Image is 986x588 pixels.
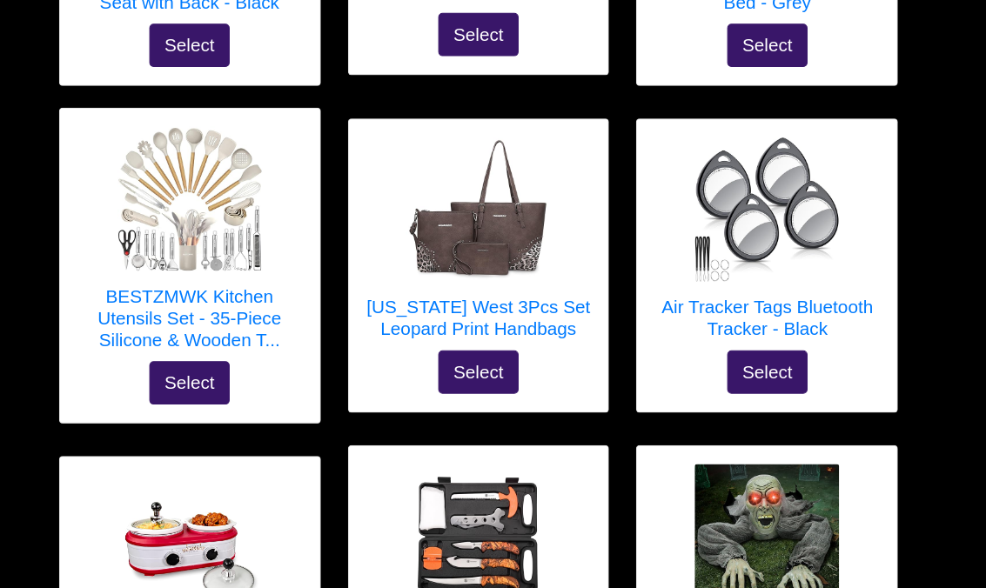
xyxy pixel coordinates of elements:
button: Select [454,358,533,400]
a: Air Tracker Tags Bluetooth Tracker - Black Air Tracker Tags Bluetooth Tracker - Black [663,153,879,358]
img: Air Tracker Tags Bluetooth Tracker - Black [701,153,841,292]
button: Select [733,358,811,400]
button: Select [733,43,811,85]
a: BESTZMWK Kitchen Utensils Set - 35-Piece Silicone & Wooden Tools BESTZMWK Kitchen Utensils Set - ... [107,143,323,369]
button: Select [176,369,254,411]
img: BESTZMWK Kitchen Utensils Set - 35-Piece Silicone & Wooden Tools [145,143,285,282]
h5: Air Tracker Tags Bluetooth Tracker - Black [663,306,879,348]
button: Select [176,43,254,85]
h5: [US_STATE] West 3Pcs Set Leopard Print Handbags [386,306,601,348]
button: Select [454,33,533,75]
img: Montana West 3Pcs Set Leopard Print Handbags [423,153,562,292]
h5: BESTZMWK Kitchen Utensils Set - 35-Piece Silicone & Wooden T... [107,296,323,358]
a: Montana West 3Pcs Set Leopard Print Handbags [US_STATE] West 3Pcs Set Leopard Print Handbags [386,153,601,358]
h5: Amazon Echo Dot - White [392,2,593,23]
